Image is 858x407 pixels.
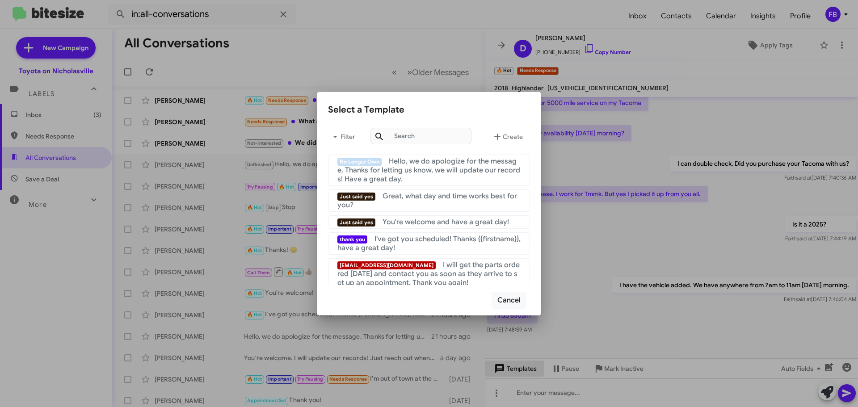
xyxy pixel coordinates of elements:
[337,218,375,227] span: Just said yes
[337,235,367,243] span: thank you
[328,129,357,145] span: Filter
[328,126,357,147] button: Filter
[337,158,382,166] span: No Longer Own
[337,157,520,184] span: Hello, we do apologize for the message. Thanks for letting us know, we will update our records! H...
[337,192,517,210] span: Great, what day and time works best for you?
[492,292,526,309] button: Cancel
[492,129,523,145] span: Create
[337,261,436,269] span: [EMAIL_ADDRESS][DOMAIN_NAME]
[383,218,509,227] span: You're welcome and have a great day!
[337,235,521,252] span: I've got you scheduled! Thanks {{firstname}}, have a great day!
[337,260,520,287] span: I will get the parts ordered [DATE] and contact you as soon as they arrive to set up an appointme...
[485,126,530,147] button: Create
[337,193,375,201] span: Just said yes
[328,103,530,117] div: Select a Template
[370,128,471,144] input: Search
